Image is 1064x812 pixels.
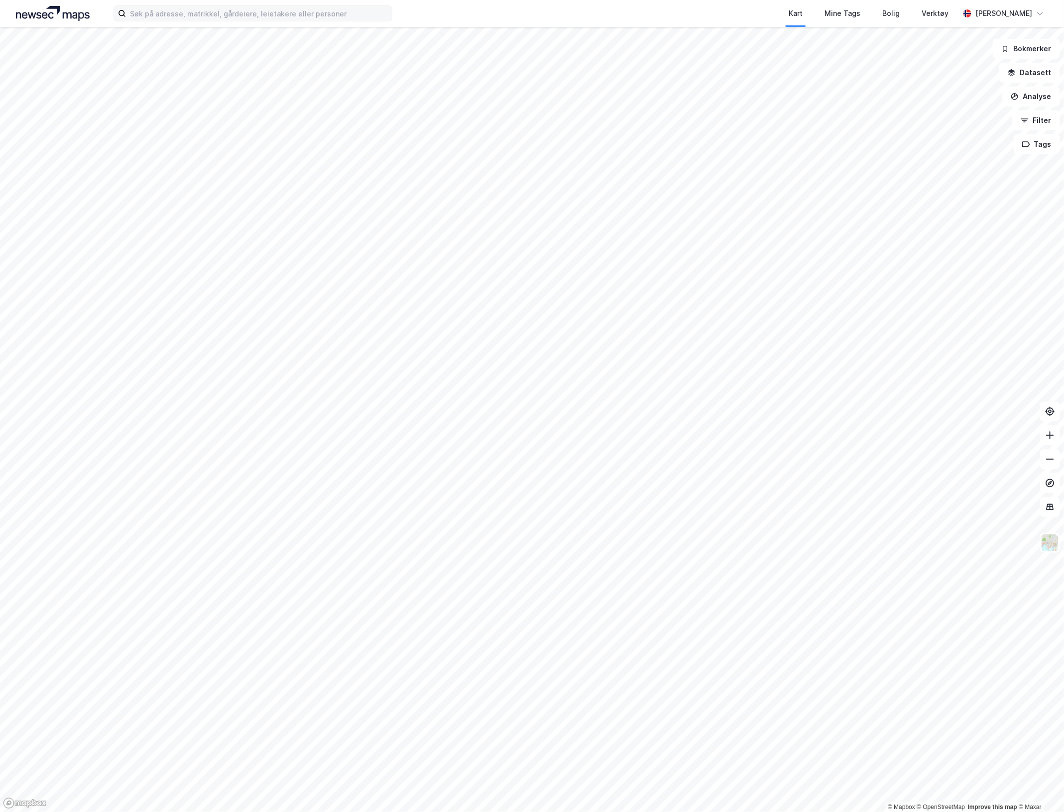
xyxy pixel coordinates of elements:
div: Kart [789,7,803,19]
div: Kontrollprogram for chat [1014,764,1064,812]
input: Søk på adresse, matrikkel, gårdeiere, leietakere eller personer [126,6,392,21]
img: logo.a4113a55bc3d86da70a041830d287a7e.svg [16,6,90,21]
div: [PERSON_NAME] [975,7,1032,19]
div: Verktøy [922,7,948,19]
div: Bolig [882,7,900,19]
iframe: Chat Widget [1014,764,1064,812]
div: Mine Tags [825,7,860,19]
